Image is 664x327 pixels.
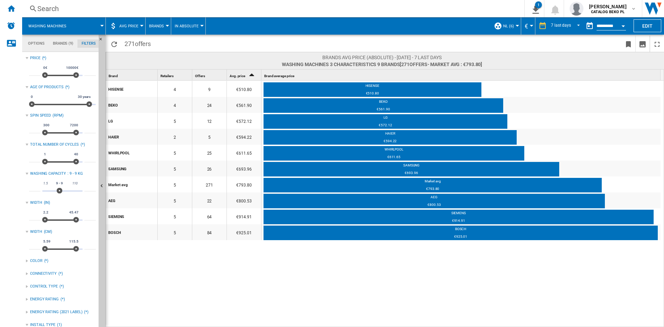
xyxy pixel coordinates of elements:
[264,83,481,90] div: HISENSE
[44,229,96,235] div: (CM)
[109,74,118,78] span: Brand
[42,122,50,128] span: 300
[282,61,482,68] span: Washing machines 3 characteristics 9 brands
[77,94,92,100] span: 30 years
[192,81,227,97] div: 9
[53,113,96,118] div: (RPM)
[227,81,261,97] div: €510.80
[108,145,157,160] div: WHIRLPOOL
[30,271,57,276] div: CONNECTIVITY
[192,161,227,176] div: 26
[636,36,649,52] button: Download as image
[175,24,199,28] span: In Absolute
[108,225,157,239] div: BOSCH
[158,192,192,208] div: 5
[264,123,507,130] div: €572.12
[108,161,157,176] div: SAMSUNG
[108,82,157,96] div: HISENSE
[227,192,261,208] div: €800.53
[158,97,192,113] div: 4
[263,70,661,80] div: Brand average price Sort None
[494,17,517,35] div: NL (6)
[55,181,64,186] span: 9 - 9
[503,24,514,28] span: NL (6)
[108,193,157,208] div: AEG
[107,36,121,52] button: Reload
[107,70,157,80] div: Sort None
[264,74,294,78] span: Brand average price
[264,139,517,146] div: €594.22
[159,70,192,80] div: Sort None
[264,155,524,162] div: €611.65
[264,147,524,154] div: WHIRLPOOL
[650,36,664,52] button: Maximize
[228,70,261,80] div: Sort Ascending
[591,10,625,14] b: CATALOG BEKO PL
[550,20,583,32] md-select: REPORTS.WIZARD.STEPS.REPORT.STEPS.REPORT_OPTIONS.PERIOD: 7 last days
[264,179,602,186] div: Market avg
[192,145,227,161] div: 25
[264,227,658,234] div: BOSCH
[195,74,205,78] span: Offers
[30,171,66,176] div: WASHING CAPACITY
[535,1,542,8] div: 1
[149,17,167,35] div: Brands
[264,131,517,138] div: HAIER
[264,202,605,209] div: €800.53
[77,39,100,48] md-tab-item: Filters
[42,239,52,244] span: 5.59
[192,97,227,113] div: 24
[108,209,157,224] div: SIEMENS
[263,70,661,80] div: Sort None
[30,200,42,206] div: WIDTH
[264,211,654,218] div: SIEMENS
[67,171,96,176] div: : 9 - 9 KG
[158,208,192,224] div: 5
[30,309,82,315] div: ENERGY RATING (2021 LABEL)
[525,17,532,35] button: €
[30,142,79,147] div: TOTAL NUMBER OF CYCLES
[634,19,661,32] button: Edit
[589,3,627,10] span: [PERSON_NAME]
[68,210,80,215] span: 45.47
[37,4,506,13] div: Search
[108,129,157,144] div: HAIER
[30,84,64,90] div: Age of products
[570,2,583,16] img: profile.jpg
[227,176,261,192] div: €793.80
[194,70,227,80] div: Offers Sort None
[192,208,227,224] div: 64
[227,97,261,113] div: €561.90
[107,70,157,80] div: Brand Sort None
[65,65,79,71] span: 10000€
[158,145,192,161] div: 5
[175,17,202,35] div: In Absolute
[30,113,51,118] div: SPIN SPEED
[227,145,261,161] div: €611.65
[521,17,535,35] md-menu: Currency
[621,36,635,52] button: Bookmark this report
[264,91,481,98] div: €510.80
[30,258,43,264] div: COLOR
[158,161,192,176] div: 5
[227,129,261,145] div: €594.22
[192,224,227,240] div: 84
[158,129,192,145] div: 2
[30,94,34,100] span: 0
[158,113,192,129] div: 5
[230,74,245,78] span: Avg. price
[30,229,42,235] div: WIDTH
[108,98,157,112] div: BEKO
[400,62,482,67] span: [271 ]
[264,218,654,225] div: €914.91
[264,195,605,202] div: AEG
[24,39,49,48] md-tab-item: Options
[264,99,503,106] div: BEKO
[583,19,597,33] button: md-calendar
[194,70,227,80] div: Sort None
[192,129,227,145] div: 5
[264,187,602,193] div: €793.80
[227,113,261,129] div: €572.12
[119,17,142,35] button: AVG Price
[108,113,157,128] div: LG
